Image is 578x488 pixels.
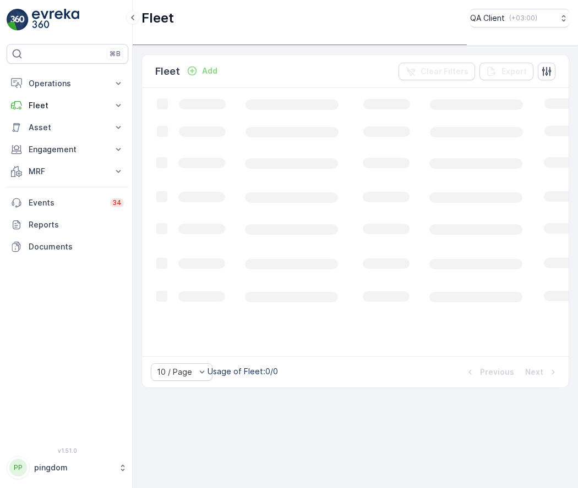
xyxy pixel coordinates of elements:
[501,66,527,77] p: Export
[29,100,106,111] p: Fleet
[29,166,106,177] p: MRF
[110,49,121,58] p: ⌘B
[480,367,514,378] p: Previous
[399,63,475,80] button: Clear Filters
[470,13,505,24] p: QA Client
[464,365,515,379] button: Previous
[182,64,222,77] button: Add
[479,63,533,80] button: Export
[29,241,124,252] p: Documents
[29,78,106,89] p: Operations
[7,160,128,182] button: MRF
[7,138,128,160] button: Engagement
[7,95,128,117] button: Fleet
[141,9,174,27] p: Fleet
[155,64,180,79] p: Fleet
[208,366,278,377] p: Usage of Fleet : 0/0
[7,73,128,95] button: Operations
[29,144,106,155] p: Engagement
[7,9,29,31] img: logo
[34,462,113,473] p: pingdom
[7,456,128,479] button: PPpingdom
[29,122,106,133] p: Asset
[7,236,128,258] a: Documents
[32,9,79,31] img: logo_light-DOdMpM7g.png
[7,214,128,236] a: Reports
[524,365,560,379] button: Next
[9,459,27,476] div: PP
[202,65,217,76] p: Add
[7,117,128,138] button: Asset
[29,219,124,230] p: Reports
[509,14,537,23] p: ( +03:00 )
[112,198,122,207] p: 34
[470,9,569,27] button: QA Client(+03:00)
[7,192,128,214] a: Events34
[421,66,468,77] p: Clear Filters
[29,197,103,208] p: Events
[525,367,543,378] p: Next
[7,447,128,454] span: v 1.51.0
